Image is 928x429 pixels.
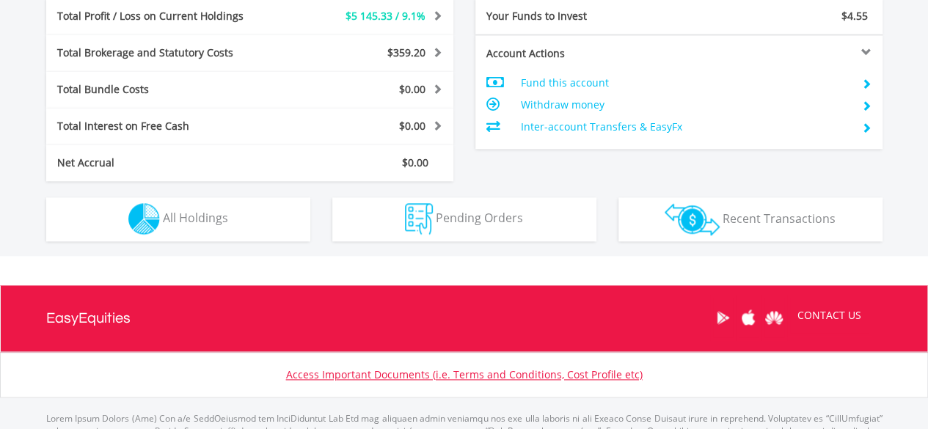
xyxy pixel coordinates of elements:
[405,203,433,235] img: pending_instructions-wht.png
[46,9,284,23] div: Total Profit / Loss on Current Holdings
[399,119,425,133] span: $0.00
[520,94,850,116] td: Withdraw money
[723,210,836,226] span: Recent Transactions
[761,295,787,340] a: Huawei
[46,155,284,170] div: Net Accrual
[399,82,425,96] span: $0.00
[475,9,679,23] div: Your Funds to Invest
[46,197,310,241] button: All Holdings
[128,203,160,235] img: holdings-wht.png
[736,295,761,340] a: Apple
[841,9,868,23] span: $4.55
[402,155,428,169] span: $0.00
[618,197,883,241] button: Recent Transactions
[46,82,284,97] div: Total Bundle Costs
[346,9,425,23] span: $5 145.33 / 9.1%
[787,295,872,336] a: CONTACT US
[46,119,284,133] div: Total Interest on Free Cash
[332,197,596,241] button: Pending Orders
[46,45,284,60] div: Total Brokerage and Statutory Costs
[520,72,850,94] td: Fund this account
[665,203,720,235] img: transactions-zar-wht.png
[286,367,643,381] a: Access Important Documents (i.e. Terms and Conditions, Cost Profile etc)
[46,285,131,351] a: EasyEquities
[475,46,679,61] div: Account Actions
[520,116,850,138] td: Inter-account Transfers & EasyFx
[710,295,736,340] a: Google Play
[436,210,523,226] span: Pending Orders
[387,45,425,59] span: $359.20
[163,210,228,226] span: All Holdings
